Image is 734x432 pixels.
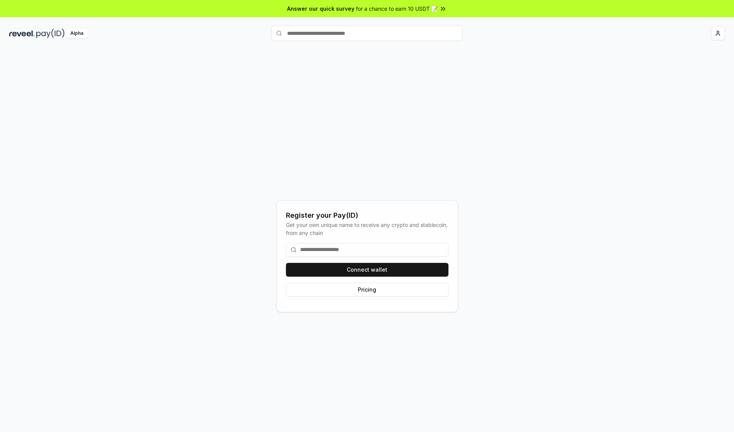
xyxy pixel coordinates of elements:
button: Pricing [286,283,448,297]
span: for a chance to earn 10 USDT 📝 [356,5,438,13]
span: Answer our quick survey [287,5,354,13]
img: reveel_dark [9,29,35,38]
div: Alpha [66,29,88,38]
img: pay_id [36,29,65,38]
div: Register your Pay(ID) [286,210,448,221]
div: Get your own unique name to receive any crypto and stablecoin, from any chain [286,221,448,237]
button: Connect wallet [286,263,448,277]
